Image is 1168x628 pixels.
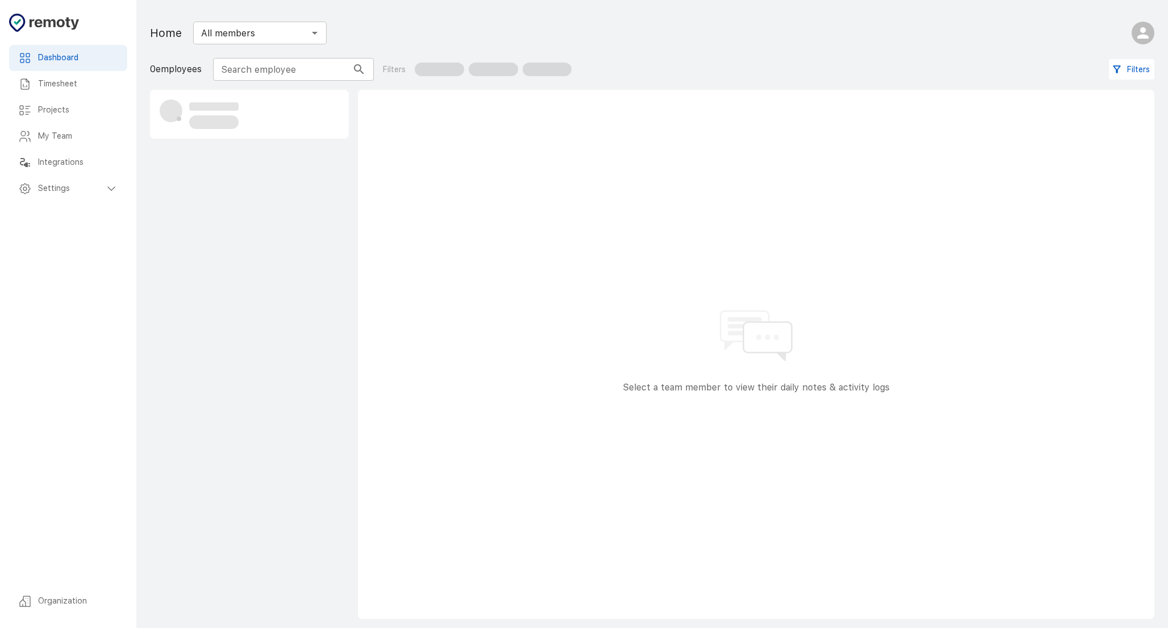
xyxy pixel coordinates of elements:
button: Open [307,25,323,41]
div: My Team [9,123,127,149]
h6: Timesheet [38,78,118,90]
div: Organization [9,588,127,614]
h6: Dashboard [38,52,118,64]
div: Timesheet [9,71,127,97]
h6: My Team [38,130,118,143]
p: Filters [383,64,406,76]
h6: Settings [38,182,105,195]
button: Filters [1109,59,1154,80]
h6: Organization [38,595,118,608]
h6: Integrations [38,156,118,169]
h6: Projects [38,104,118,117]
div: Settings [9,176,127,202]
p: Select a team member to view their daily notes & activity logs [623,381,890,394]
div: Projects [9,97,127,123]
div: Dashboard [9,45,127,71]
div: Integrations [9,149,127,176]
h1: Home [150,24,182,42]
p: 0 employees [150,63,202,76]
